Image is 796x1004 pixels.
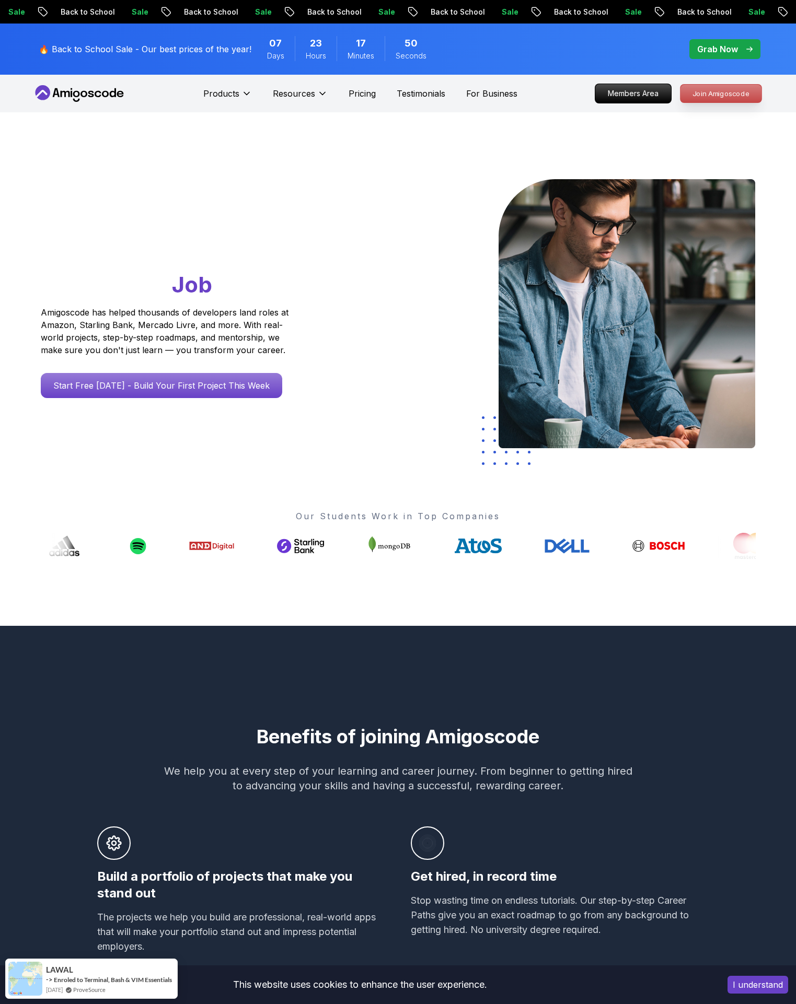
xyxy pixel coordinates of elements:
a: ProveSource [73,986,106,993]
p: 🔥 Back to School Sale - Our best prices of the year! [39,43,251,55]
a: Enroled to Terminal, Bash & VIM Essentials [54,976,172,984]
a: Join Amigoscode [680,84,762,103]
span: Days [267,51,284,61]
span: 50 Seconds [405,36,418,51]
p: Grab Now [697,43,738,55]
span: Minutes [348,51,374,61]
p: Our Students Work in Top Companies [41,510,756,522]
button: Products [203,87,252,108]
a: Start Free [DATE] - Build Your First Project This Week [41,373,282,398]
p: Back to School [159,7,230,17]
span: LAWAL [46,965,73,974]
p: The projects we help you build are professional, real-world apps that will make your portfolio st... [97,910,386,954]
p: Back to School [529,7,600,17]
p: Join Amigoscode [680,85,762,102]
h3: Build a portfolio of projects that make you stand out [97,868,386,902]
p: Back to School [652,7,723,17]
h3: Get hired, in record time [411,868,699,885]
img: provesource social proof notification image [8,962,42,996]
h1: Go From Learning to Hired: Master Java, Spring Boot & Cloud Skills That Get You the [41,179,329,300]
span: Job [172,271,212,298]
span: [DATE] [46,985,63,994]
span: 17 Minutes [356,36,366,51]
p: Sale [353,7,387,17]
p: Sale [230,7,263,17]
a: For Business [466,87,517,100]
p: Sale [600,7,633,17]
a: Testimonials [397,87,445,100]
p: Products [203,87,239,100]
span: Seconds [396,51,426,61]
p: Resources [273,87,315,100]
a: Pricing [349,87,376,100]
a: Members Area [595,84,672,103]
h2: Benefits of joining Amigoscode [32,726,764,747]
p: Sale [107,7,140,17]
span: Hours [306,51,326,61]
span: 23 Hours [310,36,322,51]
p: Stop wasting time on endless tutorials. Our step-by-step Career Paths give you an exact roadmap t... [411,893,699,937]
img: hero [499,179,755,448]
div: This website uses cookies to enhance the user experience. [8,973,712,996]
p: Back to School [36,7,107,17]
p: We help you at every step of your learning and career journey. From beginner to getting hired to ... [164,764,632,793]
button: Resources [273,87,328,108]
button: Accept cookies [728,976,788,994]
p: Back to School [282,7,353,17]
p: Back to School [406,7,477,17]
span: 7 Days [269,36,282,51]
p: Sale [477,7,510,17]
p: Sale [723,7,757,17]
p: Amigoscode has helped thousands of developers land roles at Amazon, Starling Bank, Mercado Livre,... [41,306,292,356]
span: -> [46,975,53,984]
